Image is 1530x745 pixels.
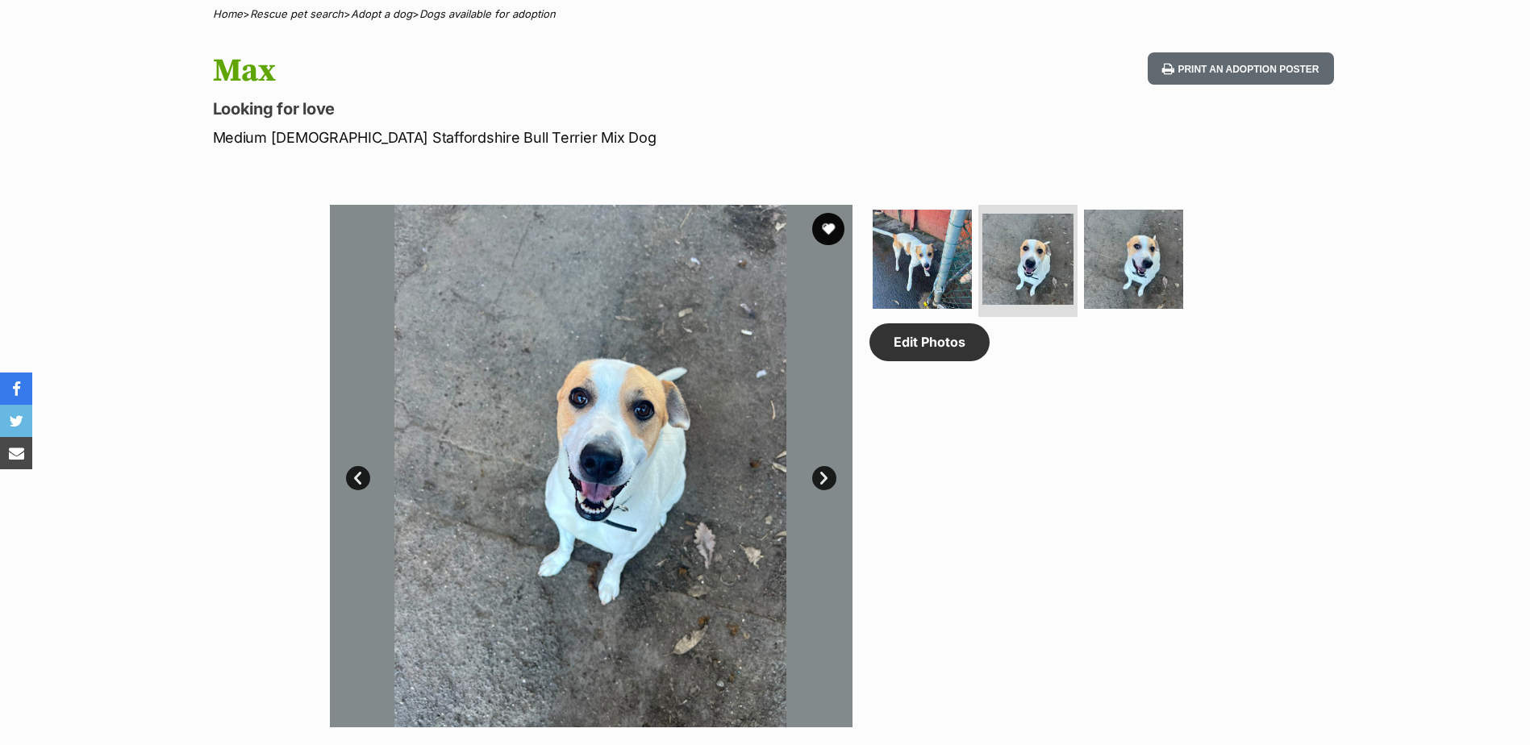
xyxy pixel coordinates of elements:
[173,8,1358,20] div: > > >
[346,466,370,490] a: Prev
[213,127,895,148] p: Medium [DEMOGRAPHIC_DATA] Staffordshire Bull Terrier Mix Dog
[250,7,344,20] a: Rescue pet search
[873,210,972,309] img: Photo of Max
[213,7,243,20] a: Home
[812,466,836,490] a: Next
[1148,52,1333,85] button: Print an adoption poster
[213,52,895,89] h1: Max
[982,214,1074,305] img: Photo of Max
[329,205,852,727] img: Photo of Max
[351,7,412,20] a: Adopt a dog
[812,213,844,245] button: favourite
[419,7,556,20] a: Dogs available for adoption
[869,323,990,360] a: Edit Photos
[213,98,895,120] p: Looking for love
[852,205,1374,727] img: Photo of Max
[1084,210,1183,309] img: Photo of Max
